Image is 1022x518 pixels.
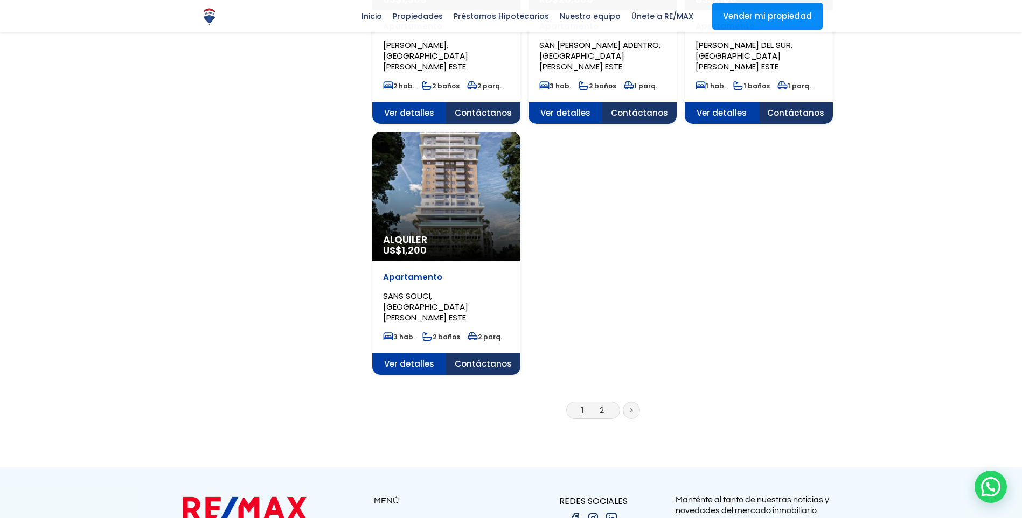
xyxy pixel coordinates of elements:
span: 1 parq. [777,81,811,90]
a: 2 [600,404,604,416]
p: REDES SOCIALES [511,494,676,508]
span: Inicio [356,8,387,24]
span: Únete a RE/MAX [626,8,699,24]
span: Ver detalles [372,353,447,375]
span: SANS SOUCI, [GEOGRAPHIC_DATA][PERSON_NAME] ESTE [383,290,468,323]
a: Vender mi propiedad [712,3,823,30]
span: 2 baños [422,332,460,341]
span: [PERSON_NAME] DEL SUR, [GEOGRAPHIC_DATA][PERSON_NAME] ESTE [696,39,792,72]
span: 1 hab. [696,81,726,90]
p: Manténte al tanto de nuestras noticias y novedades del mercado inmobiliario. [676,494,840,516]
img: Logo de REMAX [200,7,219,26]
span: Nuestro equipo [554,8,626,24]
p: Apartamento [383,272,510,283]
span: Propiedades [387,8,448,24]
span: Contáctanos [602,102,677,124]
span: 3 hab. [383,332,415,341]
span: 2 hab. [383,81,414,90]
span: Ver detalles [529,102,603,124]
span: Contáctanos [446,353,520,375]
span: [PERSON_NAME], [GEOGRAPHIC_DATA][PERSON_NAME] ESTE [383,39,468,72]
span: Alquiler [383,234,510,245]
span: Ver detalles [372,102,447,124]
span: US$ [383,243,427,257]
span: 1 parq. [624,81,657,90]
span: 1,200 [402,243,427,257]
span: Contáctanos [446,102,520,124]
span: Préstamos Hipotecarios [448,8,554,24]
span: Contáctanos [759,102,833,124]
span: 2 baños [579,81,616,90]
a: Alquiler US$1,200 Apartamento SANS SOUCI, [GEOGRAPHIC_DATA][PERSON_NAME] ESTE 3 hab. 2 baños 2 pa... [372,132,520,375]
span: 1 baños [733,81,770,90]
span: 3 hab. [539,81,571,90]
span: 2 baños [422,81,460,90]
p: MENÚ [374,494,511,508]
span: Ver detalles [685,102,759,124]
span: 2 parq. [467,81,502,90]
a: 1 [581,404,584,416]
span: SAN [PERSON_NAME] ADENTRO, [GEOGRAPHIC_DATA][PERSON_NAME] ESTE [539,39,661,72]
span: 2 parq. [468,332,502,341]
